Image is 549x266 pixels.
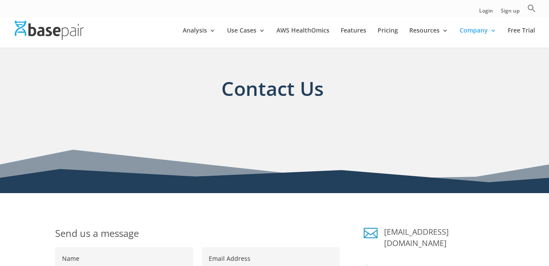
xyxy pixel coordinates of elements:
[364,226,378,240] a: 
[527,4,536,17] a: Search Icon Link
[15,21,84,39] img: Basepair
[460,27,496,48] a: Company
[527,4,536,13] svg: Search
[55,74,490,116] h1: Contact Us
[508,27,535,48] a: Free Trial
[409,27,448,48] a: Resources
[341,27,366,48] a: Features
[276,27,329,48] a: AWS HealthOmics
[501,8,519,17] a: Sign up
[183,27,216,48] a: Analysis
[378,27,398,48] a: Pricing
[55,226,340,247] h1: Send us a message
[227,27,265,48] a: Use Cases
[479,8,493,17] a: Login
[384,227,449,248] a: [EMAIL_ADDRESS][DOMAIN_NAME]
